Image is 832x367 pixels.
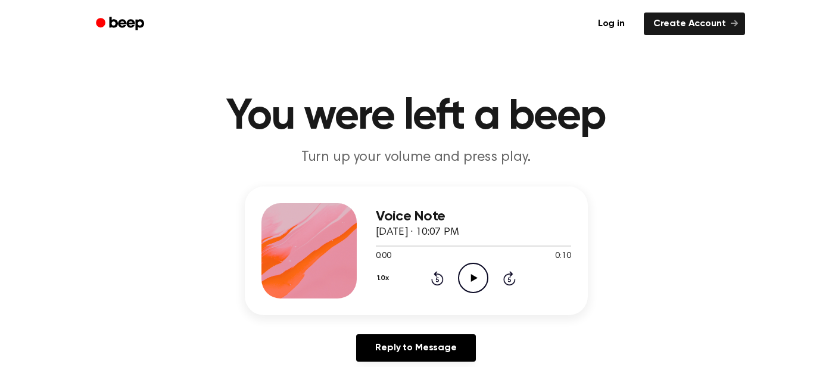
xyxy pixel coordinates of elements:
[88,13,155,36] a: Beep
[644,13,745,35] a: Create Account
[376,250,391,263] span: 0:00
[376,268,394,288] button: 1.0x
[376,209,571,225] h3: Voice Note
[111,95,721,138] h1: You were left a beep
[586,10,637,38] a: Log in
[188,148,645,167] p: Turn up your volume and press play.
[356,334,475,362] a: Reply to Message
[555,250,571,263] span: 0:10
[376,227,459,238] span: [DATE] · 10:07 PM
